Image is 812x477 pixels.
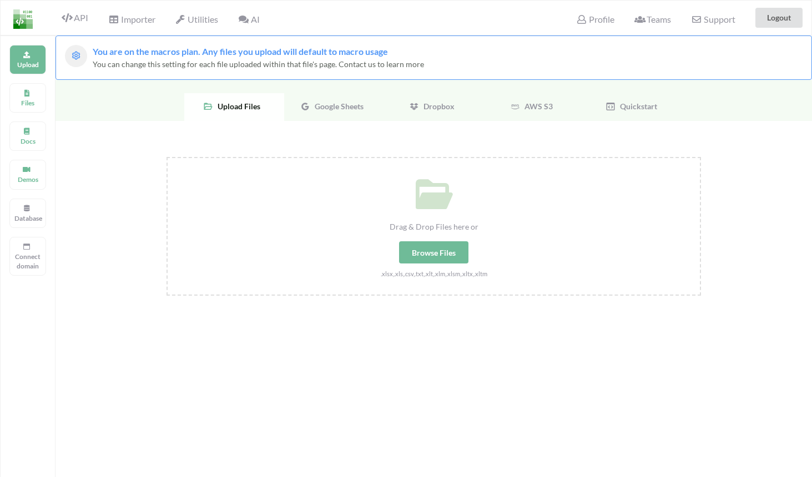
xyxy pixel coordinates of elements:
span: Quickstart [616,102,657,111]
p: Docs [14,136,41,146]
span: You are on the macros plan. Any files you upload will default to macro usage [93,46,388,57]
div: Browse Files [399,241,468,263]
p: Database [14,214,41,223]
span: Profile [576,14,614,24]
span: You can change this setting for each file uploaded within that file's page. Contact us to learn more [93,59,424,69]
small: .xlsx,.xls,.csv,.txt,.xlt,.xlm,.xlsm,.xltx,.xltm [381,270,487,277]
span: Google Sheets [310,102,364,111]
p: Connect domain [14,252,41,271]
p: Upload [14,60,41,69]
div: Drag & Drop Files here or [168,221,700,232]
span: AWS S3 [520,102,553,111]
p: Files [14,98,41,108]
p: Demos [14,175,41,184]
span: AI [238,14,259,24]
span: Support [691,15,735,24]
span: Utilities [175,14,218,24]
span: API [62,12,88,23]
span: Upload Files [213,102,260,111]
span: Dropbox [419,102,455,111]
span: Importer [108,14,155,24]
span: Teams [634,14,671,24]
img: LogoIcon.png [13,9,33,29]
button: Logout [755,8,803,28]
